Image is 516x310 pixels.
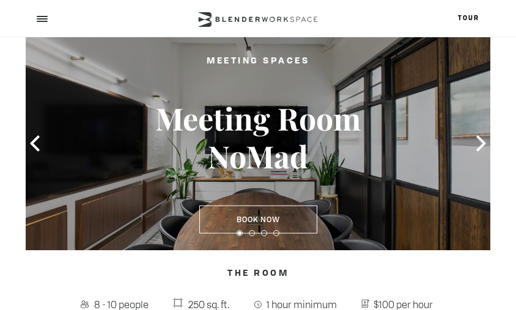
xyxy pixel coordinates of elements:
h4: The Room [26,262,490,285]
h2: Meeting Spaces [117,54,399,69]
h3: Meeting Room NoMad [117,99,399,175]
a: Tour [458,15,479,21]
a: Book Now [199,206,317,234]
